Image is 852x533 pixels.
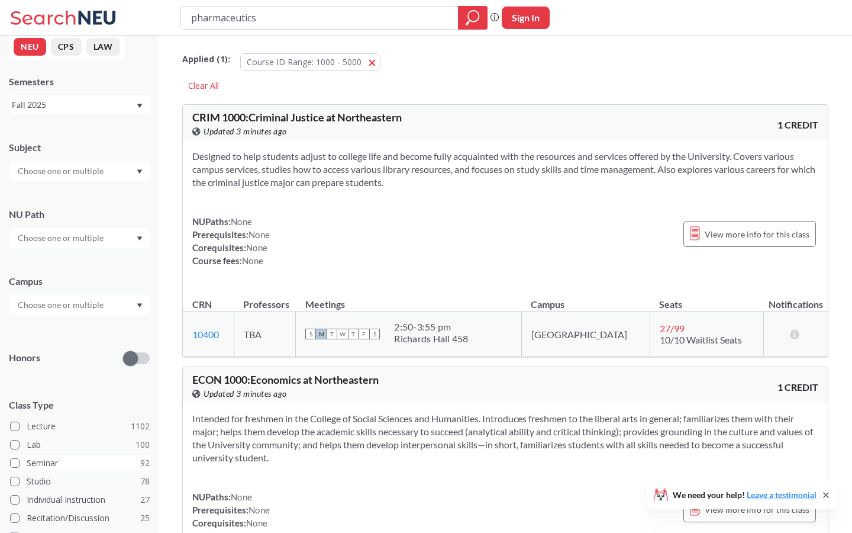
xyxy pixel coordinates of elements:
[137,236,143,241] svg: Dropdown arrow
[182,53,230,66] span: Applied ( 1 ):
[747,490,816,500] a: Leave a testimonial
[327,329,337,339] span: T
[248,229,270,240] span: None
[9,141,150,154] div: Subject
[9,228,150,248] div: Dropdown arrow
[192,111,402,124] span: CRIM 1000 : Criminal Justice at Northeastern
[12,164,111,178] input: Choose one or multiple
[190,8,450,28] input: Class, professor, course number, "phrase"
[137,169,143,174] svg: Dropdown arrow
[140,457,150,470] span: 92
[660,323,685,334] span: 27 / 99
[9,95,150,114] div: Fall 2025Dropdown arrow
[9,275,150,288] div: Campus
[140,493,150,506] span: 27
[12,231,111,245] input: Choose one or multiple
[192,298,212,311] div: CRN
[12,298,111,312] input: Choose one or multiple
[521,312,650,357] td: [GEOGRAPHIC_DATA]
[140,512,150,525] span: 25
[9,351,40,365] p: Honors
[777,381,818,394] span: 1 CREDIT
[777,118,818,131] span: 1 CREDIT
[394,321,468,333] div: 2:50 - 3:55 pm
[650,286,763,312] th: Seats
[369,329,380,339] span: S
[14,38,46,56] button: NEU
[673,491,816,499] span: We need your help!
[9,75,150,88] div: Semesters
[135,438,150,451] span: 100
[51,38,82,56] button: CPS
[231,492,252,502] span: None
[348,329,359,339] span: T
[502,7,550,29] button: Sign In
[234,312,296,357] td: TBA
[204,387,287,400] span: Updated 3 minutes ago
[705,227,809,242] span: View more info for this class
[12,98,135,111] div: Fall 2025
[137,303,143,308] svg: Dropdown arrow
[296,286,522,312] th: Meetings
[705,502,809,517] span: View more info for this class
[246,242,267,253] span: None
[242,255,263,266] span: None
[234,286,296,312] th: Professors
[10,510,150,526] label: Recitation/Discussion
[140,475,150,488] span: 78
[359,329,369,339] span: F
[466,9,480,26] svg: magnifying glass
[316,329,327,339] span: M
[131,420,150,433] span: 1102
[192,329,219,340] a: 10400
[9,208,150,221] div: NU Path
[248,505,270,515] span: None
[458,6,488,30] div: magnifying glass
[10,419,150,434] label: Lecture
[86,38,120,56] button: LAW
[394,333,468,345] div: Richards Hall 458
[240,53,380,71] button: Course ID Range: 1000 - 5000
[10,474,150,489] label: Studio
[182,77,225,95] div: Clear All
[9,399,150,412] span: Class Type
[660,334,742,345] span: 10/10 Waitlist Seats
[9,161,150,181] div: Dropdown arrow
[10,492,150,508] label: Individual Instruction
[305,329,316,339] span: S
[337,329,348,339] span: W
[521,286,650,312] th: Campus
[204,125,287,138] span: Updated 3 minutes ago
[9,295,150,315] div: Dropdown arrow
[192,412,818,464] section: Intended for freshmen in the College of Social Sciences and Humanities. Introduces freshmen to th...
[10,455,150,471] label: Seminar
[246,518,267,528] span: None
[192,215,270,267] div: NUPaths: Prerequisites: Corequisites: Course fees:
[763,286,828,312] th: Notifications
[192,373,379,386] span: ECON 1000 : Economics at Northeastern
[10,437,150,452] label: Lab
[192,150,818,189] section: Designed to help students adjust to college life and become fully acquainted with the resources a...
[231,216,252,227] span: None
[247,56,362,68] span: Course ID Range: 1000 - 5000
[137,104,143,108] svg: Dropdown arrow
